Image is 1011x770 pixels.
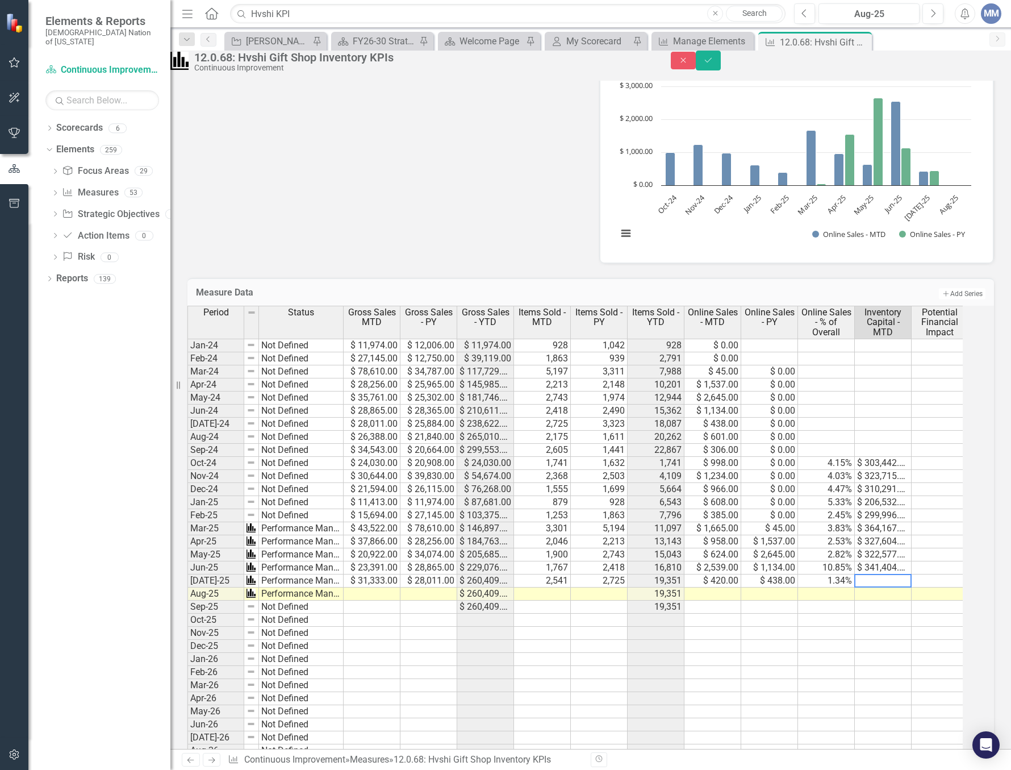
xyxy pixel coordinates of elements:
[400,522,457,535] td: $ 78,610.00
[247,367,256,376] img: 8DAGhfEEPCf229AAAAAElFTkSuQmCC
[798,483,855,496] td: 4.47%
[259,378,344,392] td: Not Defined
[344,470,400,483] td: $ 30,644.00
[798,575,855,588] td: 1.34%
[628,457,684,470] td: 1,741
[571,457,628,470] td: 1,632
[514,522,571,535] td: 3,301
[628,561,684,575] td: 16,810
[247,589,256,598] img: Tm0czyi0d3z6KbMvzUvpfTW2q1jaz45CuN2C4x9rtfABtMFvAAn+ByuUVLYSwAAAABJRU5ErkJggg==
[548,34,630,48] a: My Scorecard
[628,601,684,614] td: 19,351
[514,509,571,522] td: 1,253
[684,405,741,418] td: $ 1,134.00
[259,640,344,653] td: Not Defined
[344,483,400,496] td: $ 21,594.00
[684,392,741,405] td: $ 2,645.00
[684,509,741,522] td: $ 385.00
[855,496,912,509] td: $ 206,532.00
[259,457,344,470] td: Not Defined
[344,365,400,378] td: $ 78,610.00
[741,483,798,496] td: $ 0.00
[230,4,786,24] input: Search ClearPoint...
[939,288,985,299] button: Add Series
[259,561,344,575] td: Performance Management
[344,522,400,535] td: $ 43,522.00
[344,418,400,431] td: $ 28,011.00
[684,431,741,444] td: $ 601.00
[187,470,244,483] td: Nov-24
[187,705,244,718] td: May-26
[514,575,571,588] td: 2,541
[457,418,514,431] td: $ 238,622.00
[798,522,855,535] td: 3.83%
[259,405,344,418] td: Not Defined
[187,679,244,692] td: Mar-26
[187,509,244,522] td: Feb-25
[514,457,571,470] td: 1,741
[259,535,344,548] td: Performance Management
[628,470,684,483] td: 4,109
[628,352,684,365] td: 2,791
[684,378,741,392] td: $ 1,537.00
[812,229,887,239] button: Show Online Sales - MTD
[187,653,244,666] td: Jan-26
[741,444,798,457] td: $ 0.00
[400,561,457,575] td: $ 28,865.00
[741,457,798,470] td: $ 0.00
[259,418,344,431] td: Not Defined
[628,339,684,352] td: 928
[514,470,571,483] td: 2,368
[259,575,344,588] td: Performance Management
[187,378,244,392] td: Apr-24
[187,457,244,470] td: Oct-24
[514,418,571,431] td: 2,725
[741,470,798,483] td: $ 0.00
[798,457,855,470] td: 4.15%
[227,34,310,48] a: [PERSON_NAME] SO's
[187,444,244,457] td: Sep-24
[344,509,400,522] td: $ 15,694.00
[514,535,571,548] td: 2,046
[170,52,189,70] img: Performance Management
[259,496,344,509] td: Not Defined
[187,614,244,627] td: Oct-25
[741,522,798,535] td: $ 45.00
[571,496,628,509] td: 928
[259,339,344,352] td: Not Defined
[741,405,798,418] td: $ 0.00
[247,432,256,441] img: 8DAGhfEEPCf229AAAAAElFTkSuQmCC
[247,550,256,559] img: Tm0czyi0d3z6KbMvzUvpfTW2q1jaz45CuN2C4x9rtfABtMFvAAn+ByuUVLYSwAAAABJRU5ErkJggg==
[628,392,684,405] td: 12,944
[400,405,457,418] td: $ 28,365.00
[571,548,628,561] td: 2,743
[259,548,344,561] td: Performance Management
[514,378,571,392] td: 2,213
[334,34,416,48] a: FY26-30 Strategic Plan
[259,692,344,705] td: Not Defined
[684,575,741,588] td: $ 420.00
[62,186,118,199] a: Measures
[187,666,244,679] td: Feb-26
[247,497,256,506] img: 8DAGhfEEPCf229AAAAAElFTkSuQmCC
[618,226,634,242] button: View chart menu, Chart
[246,34,310,48] div: [PERSON_NAME] SO's
[571,405,628,418] td: 2,490
[741,575,798,588] td: $ 438.00
[459,34,523,48] div: Welcome Page
[247,484,256,493] img: 8DAGhfEEPCf229AAAAAElFTkSuQmCC
[741,548,798,561] td: $ 2,645.00
[247,563,256,572] img: Tm0czyi0d3z6KbMvzUvpfTW2q1jaz45CuN2C4x9rtfABtMFvAAn+ByuUVLYSwAAAABJRU5ErkJggg==
[400,496,457,509] td: $ 11,974.00
[259,705,344,718] td: Not Defined
[514,405,571,418] td: 2,418
[741,431,798,444] td: $ 0.00
[571,561,628,575] td: 2,418
[514,392,571,405] td: 2,743
[566,34,630,48] div: My Scorecard
[684,352,741,365] td: $ 0.00
[981,3,1001,24] div: MM
[259,470,344,483] td: Not Defined
[187,561,244,575] td: Jun-25
[514,444,571,457] td: 2,605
